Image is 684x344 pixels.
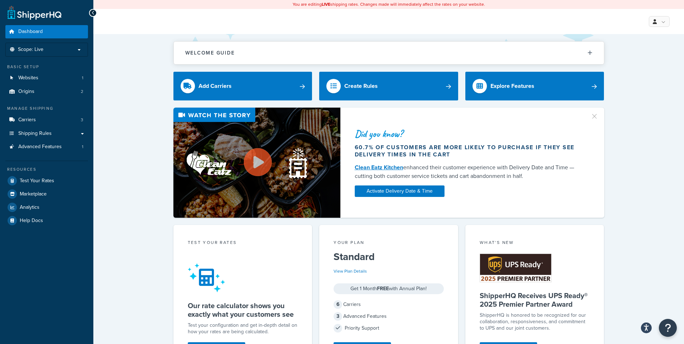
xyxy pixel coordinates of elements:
[82,75,83,81] span: 1
[334,311,444,321] div: Advanced Features
[5,71,88,85] a: Websites1
[188,239,298,248] div: Test your rates
[5,140,88,154] li: Advanced Features
[355,163,403,171] a: Clean Eatz Kitchen
[188,301,298,319] h5: Our rate calculator shows you exactly what your customers see
[355,144,582,158] div: 60.7% of customers are more likely to purchase if they see delivery times in the cart
[5,25,88,38] a: Dashboard
[322,1,330,8] b: LIVE
[377,285,389,292] strong: FREE
[18,144,62,150] span: Advanced Features
[5,105,88,112] div: Manage Shipping
[355,185,445,197] a: Activate Delivery Date & Time
[173,72,312,100] a: Add Carriers
[188,322,298,335] div: Test your configuration and get in-depth detail on how your rates are being calculated.
[465,72,604,100] a: Explore Features
[334,323,444,333] div: Priority Support
[82,144,83,150] span: 1
[659,319,677,337] button: Open Resource Center
[5,188,88,201] a: Marketplace
[5,85,88,98] a: Origins2
[5,113,88,127] li: Carriers
[480,239,590,248] div: What's New
[20,178,54,184] span: Test Your Rates
[173,108,340,218] img: Video thumbnail
[5,71,88,85] li: Websites
[5,140,88,154] a: Advanced Features1
[81,89,83,95] span: 2
[480,291,590,308] h5: ShipperHQ Receives UPS Ready® 2025 Premier Partner Award
[5,127,88,140] a: Shipping Rules
[319,72,458,100] a: Create Rules
[490,81,534,91] div: Explore Features
[20,191,47,197] span: Marketplace
[18,131,52,137] span: Shipping Rules
[5,201,88,214] a: Analytics
[355,163,582,180] div: enhanced their customer experience with Delivery Date and Time — cutting both customer service ti...
[334,268,367,274] a: View Plan Details
[81,117,83,123] span: 3
[174,42,604,64] button: Welcome Guide
[199,81,232,91] div: Add Carriers
[5,85,88,98] li: Origins
[334,239,444,248] div: Your Plan
[185,50,235,56] h2: Welcome Guide
[20,218,43,224] span: Help Docs
[20,204,39,211] span: Analytics
[5,214,88,227] a: Help Docs
[18,89,34,95] span: Origins
[5,113,88,127] a: Carriers3
[334,283,444,294] div: Get 1 Month with Annual Plan!
[334,312,342,321] span: 3
[334,251,444,263] h5: Standard
[355,129,582,139] div: Did you know?
[5,64,88,70] div: Basic Setup
[480,312,590,331] p: ShipperHQ is honored to be recognized for our collaboration, responsiveness, and commitment to UP...
[344,81,378,91] div: Create Rules
[18,117,36,123] span: Carriers
[334,300,342,309] span: 6
[18,47,43,53] span: Scope: Live
[5,174,88,187] a: Test Your Rates
[18,29,43,35] span: Dashboard
[18,75,38,81] span: Websites
[334,300,444,310] div: Carriers
[5,166,88,173] div: Resources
